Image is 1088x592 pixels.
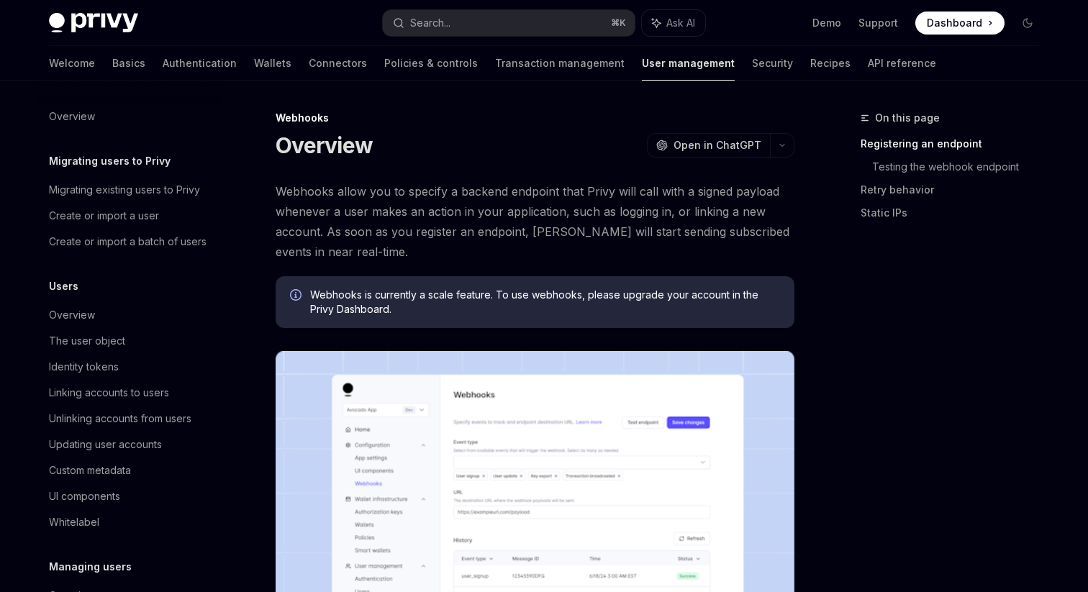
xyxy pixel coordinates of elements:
[37,328,222,354] a: The user object
[1016,12,1039,35] button: Toggle dark mode
[290,289,304,304] svg: Info
[37,432,222,457] a: Updating user accounts
[861,201,1051,224] a: Static IPs
[752,46,793,81] a: Security
[875,109,940,127] span: On this page
[37,104,222,129] a: Overview
[861,132,1051,155] a: Registering an endpoint
[872,155,1051,178] a: Testing the webhook endpoint
[858,16,898,30] a: Support
[927,16,982,30] span: Dashboard
[49,278,78,295] h5: Users
[112,46,145,81] a: Basics
[37,380,222,406] a: Linking accounts to users
[49,332,125,350] div: The user object
[611,17,626,29] span: ⌘ K
[384,46,478,81] a: Policies & controls
[49,108,95,125] div: Overview
[37,354,222,380] a: Identity tokens
[254,46,291,81] a: Wallets
[37,302,222,328] a: Overview
[49,488,120,505] div: UI components
[37,483,222,509] a: UI components
[383,10,635,36] button: Search...⌘K
[861,178,1051,201] a: Retry behavior
[310,288,780,317] span: Webhooks is currently a scale feature. To use webhooks, please upgrade your account in the Privy ...
[868,46,936,81] a: API reference
[37,509,222,535] a: Whitelabel
[276,132,373,158] h1: Overview
[49,410,191,427] div: Unlinking accounts from users
[49,436,162,453] div: Updating user accounts
[647,133,770,158] button: Open in ChatGPT
[276,181,794,262] span: Webhooks allow you to specify a backend endpoint that Privy will call with a signed payload whene...
[49,306,95,324] div: Overview
[915,12,1005,35] a: Dashboard
[495,46,625,81] a: Transaction management
[812,16,841,30] a: Demo
[410,14,450,32] div: Search...
[163,46,237,81] a: Authentication
[37,177,222,203] a: Migrating existing users to Privy
[37,457,222,483] a: Custom metadata
[49,46,95,81] a: Welcome
[49,558,132,575] h5: Managing users
[49,152,171,170] h5: Migrating users to Privy
[49,514,99,531] div: Whitelabel
[810,46,851,81] a: Recipes
[309,46,367,81] a: Connectors
[37,406,222,432] a: Unlinking accounts from users
[642,46,735,81] a: User management
[37,229,222,255] a: Create or import a batch of users
[49,181,200,199] div: Migrating existing users to Privy
[642,10,705,36] button: Ask AI
[37,203,222,229] a: Create or import a user
[674,138,761,152] span: Open in ChatGPT
[49,462,131,479] div: Custom metadata
[49,13,138,33] img: dark logo
[666,16,695,30] span: Ask AI
[276,111,794,125] div: Webhooks
[49,207,159,224] div: Create or import a user
[49,233,207,250] div: Create or import a batch of users
[49,384,169,401] div: Linking accounts to users
[49,358,119,375] div: Identity tokens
